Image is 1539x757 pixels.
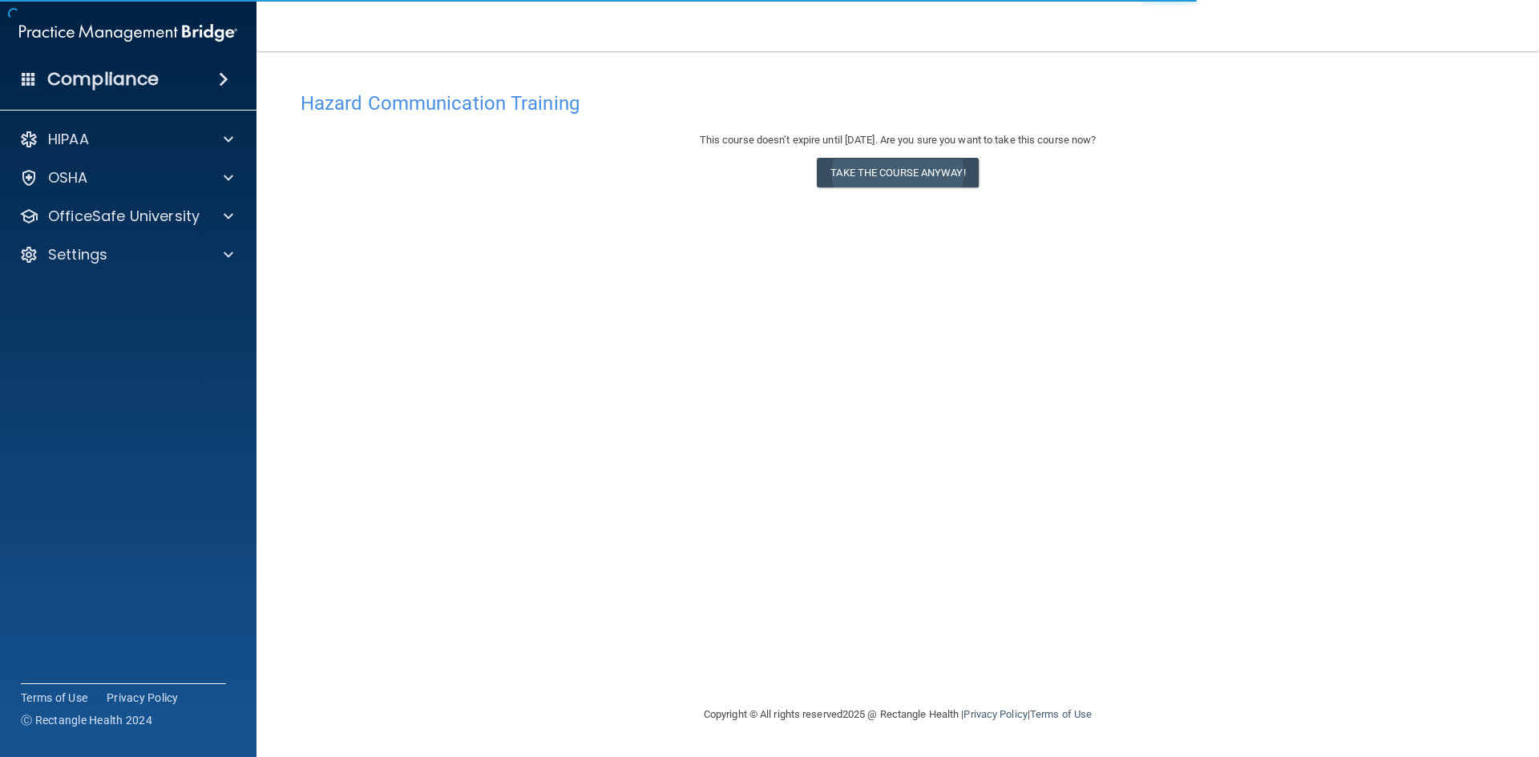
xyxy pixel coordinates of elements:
[1030,708,1092,720] a: Terms of Use
[19,168,233,187] a: OSHA
[817,158,978,187] button: Take the course anyway!
[48,245,107,264] p: Settings
[48,130,89,149] p: HIPAA
[19,207,233,226] a: OfficeSafe University
[19,245,233,264] a: Settings
[47,68,159,91] h4: Compliance
[107,690,179,706] a: Privacy Policy
[19,130,233,149] a: HIPAA
[605,689,1190,740] div: Copyright © All rights reserved 2025 @ Rectangle Health | |
[48,207,200,226] p: OfficeSafe University
[48,168,88,187] p: OSHA
[301,93,1495,114] h4: Hazard Communication Training
[21,690,87,706] a: Terms of Use
[963,708,1027,720] a: Privacy Policy
[301,131,1495,150] div: This course doesn’t expire until [DATE]. Are you sure you want to take this course now?
[21,712,152,728] span: Ⓒ Rectangle Health 2024
[19,17,237,49] img: PMB logo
